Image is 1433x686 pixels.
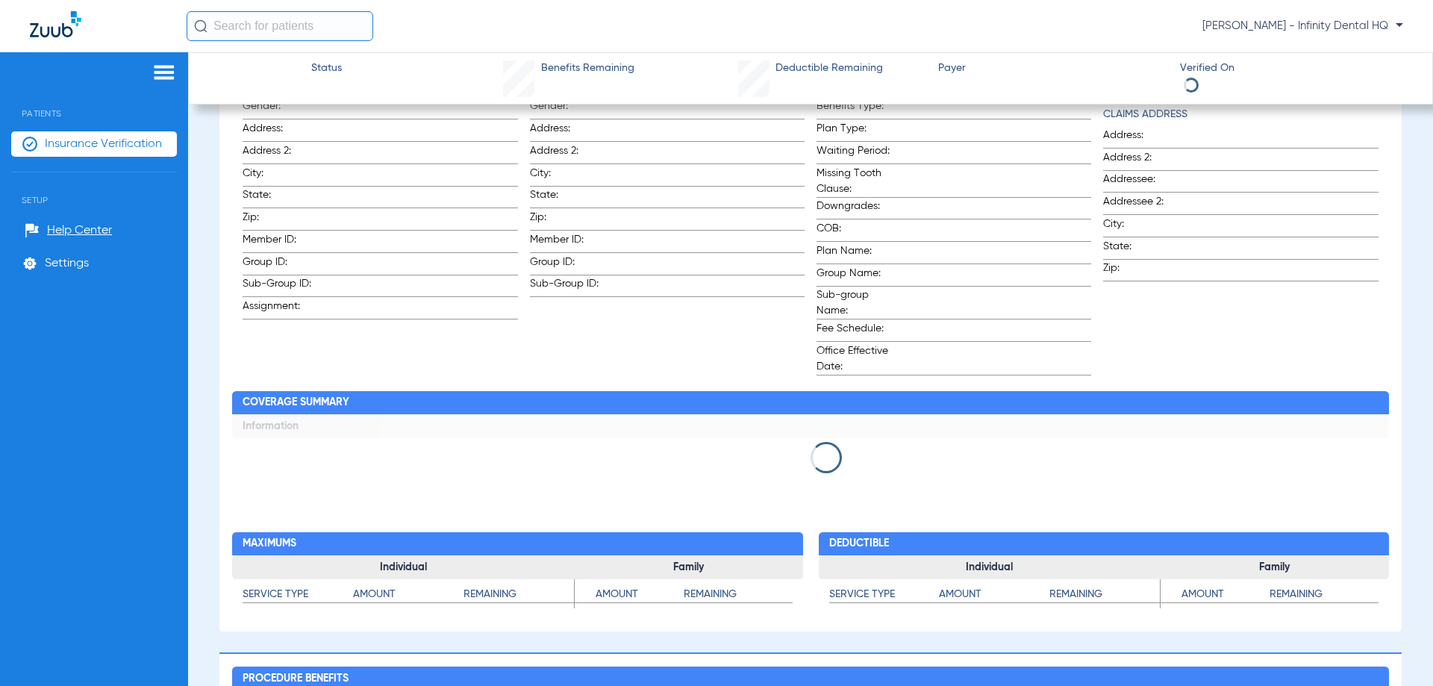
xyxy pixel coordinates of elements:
h2: Maximums [232,532,802,556]
img: hamburger-icon [152,63,176,81]
h4: Remaining [1049,587,1160,603]
span: Assignment: [243,299,316,319]
img: Zuub Logo [30,11,81,37]
a: Help Center [25,223,112,238]
app-breakdown-title: Service Type [829,587,940,608]
app-breakdown-title: Remaining [1049,587,1160,608]
span: Sub-group Name: [817,287,890,319]
app-breakdown-title: Amount [939,587,1049,608]
span: COB: [817,221,890,241]
img: Search Icon [194,19,207,33]
span: Benefits Remaining [541,60,634,76]
h2: Deductible [819,532,1389,556]
h4: Remaining [463,587,574,603]
span: Address 2: [530,143,603,163]
span: Settings [45,256,89,271]
app-breakdown-title: Remaining [684,587,793,608]
h4: Amount [939,587,1049,603]
span: Zip: [530,210,603,230]
span: Benefits Type: [817,99,890,119]
span: Insurance Verification [45,137,162,152]
h3: Family [575,555,803,579]
span: Sub-Group ID: [530,276,603,296]
span: Missing Tooth Clause: [817,166,890,197]
span: Address: [243,121,316,141]
span: Office Effective Date: [817,343,890,375]
span: Sub-Group ID: [243,276,316,296]
span: Zip: [243,210,316,230]
span: Member ID: [530,232,603,252]
span: Member ID: [243,232,316,252]
app-breakdown-title: Amount [575,587,684,608]
span: Group ID: [243,255,316,275]
span: Fee Schedule: [817,321,890,341]
app-breakdown-title: Remaining [463,587,574,608]
h2: Coverage Summary [232,391,1389,415]
span: Downgrades: [817,199,890,219]
span: Deductible Remaining [775,60,883,76]
span: Group ID: [530,255,603,275]
span: Plan Name: [817,243,890,264]
h4: Service Type [243,587,353,603]
span: Payer [938,60,1167,76]
iframe: Chat Widget [1099,86,1433,686]
span: Gender: [530,99,603,119]
h4: Amount [353,587,463,603]
span: Plan Type: [817,121,890,141]
h3: Individual [819,555,1161,579]
span: State: [243,187,316,208]
span: State: [530,187,603,208]
span: Verified On [1180,60,1409,76]
span: Waiting Period: [817,143,890,163]
span: City: [243,166,316,186]
span: Address: [530,121,603,141]
span: Gender: [243,99,316,119]
span: Address 2: [243,143,316,163]
h3: Individual [232,555,575,579]
h4: Service Type [829,587,940,603]
h4: Amount [575,587,684,603]
app-breakdown-title: Amount [353,587,463,608]
span: Patients [11,86,177,119]
span: Setup [11,172,177,205]
h4: Remaining [684,587,793,603]
span: Help Center [47,223,112,238]
input: Search for patients [187,11,373,41]
span: [PERSON_NAME] - Infinity Dental HQ [1202,19,1403,34]
span: City: [530,166,603,186]
span: Group Name: [817,266,890,286]
app-breakdown-title: Service Type [243,587,353,608]
span: Status [311,60,342,76]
